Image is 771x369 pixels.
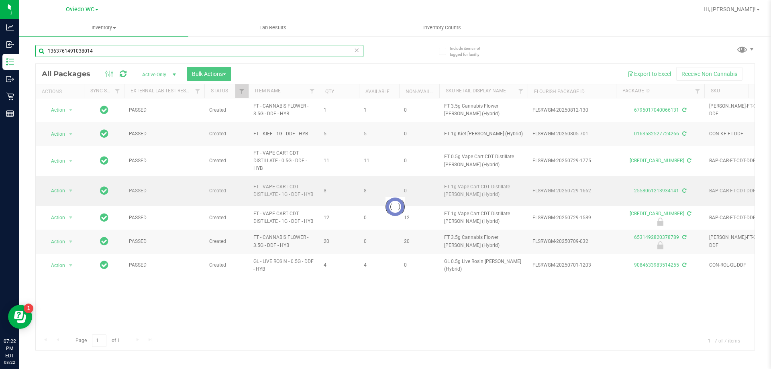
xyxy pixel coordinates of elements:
[6,110,14,118] inline-svg: Reports
[450,45,490,57] span: Include items not tagged for facility
[249,24,297,31] span: Lab Results
[6,58,14,66] inline-svg: Inventory
[188,19,357,36] a: Lab Results
[6,75,14,83] inline-svg: Outbound
[19,24,188,31] span: Inventory
[24,304,33,313] iframe: Resource center unread badge
[354,45,359,55] span: Clear
[6,92,14,100] inline-svg: Retail
[4,338,16,359] p: 07:22 PM EDT
[8,305,32,329] iframe: Resource center
[19,19,188,36] a: Inventory
[412,24,472,31] span: Inventory Counts
[66,6,94,13] span: Oviedo WC
[35,45,363,57] input: Search Package ID, Item Name, SKU, Lot or Part Number...
[6,23,14,31] inline-svg: Analytics
[4,359,16,365] p: 08/22
[704,6,756,12] span: Hi, [PERSON_NAME]!
[357,19,526,36] a: Inventory Counts
[6,41,14,49] inline-svg: Inbound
